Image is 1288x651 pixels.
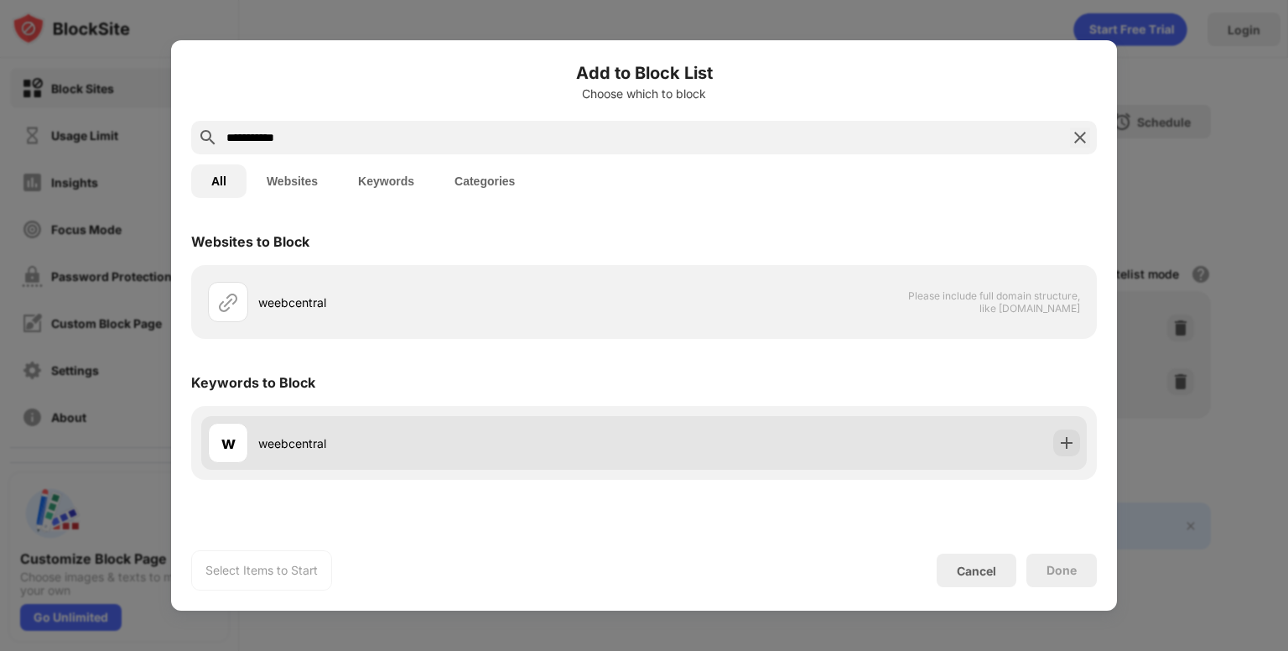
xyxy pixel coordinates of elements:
button: Categories [434,164,535,198]
div: Keywords to Block [191,374,315,391]
img: search-close [1070,128,1090,148]
div: Cancel [957,564,996,578]
div: Websites to Block [191,233,309,250]
div: Done [1046,564,1077,577]
div: weebcentral [258,294,644,311]
div: Select Items to Start [205,562,318,579]
div: Choose which to block [191,87,1097,101]
div: weebcentral [258,435,644,452]
img: url.svg [218,292,238,312]
button: All [191,164,247,198]
img: search.svg [198,128,218,148]
h6: Add to Block List [191,60,1097,86]
span: Please include full domain structure, like [DOMAIN_NAME] [907,289,1080,315]
button: Keywords [338,164,434,198]
div: w [221,430,236,456]
button: Websites [247,164,338,198]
